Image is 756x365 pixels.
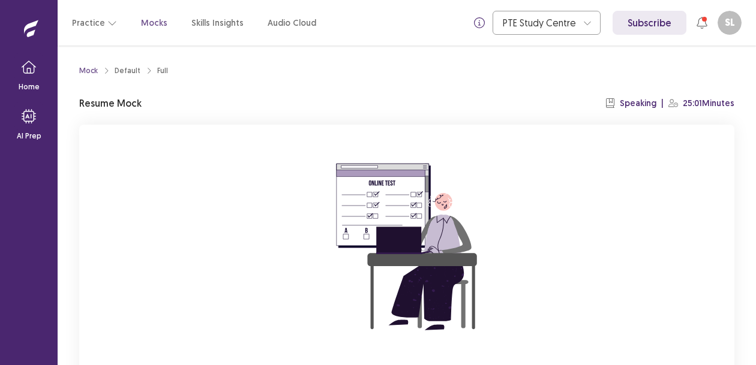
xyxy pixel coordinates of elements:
p: Resume Mock [79,96,142,110]
a: Mocks [141,17,167,29]
nav: breadcrumb [79,65,168,76]
div: Full [157,65,168,76]
a: Mock [79,65,98,76]
img: attend-mock [299,139,515,355]
a: Subscribe [613,11,686,35]
p: AI Prep [17,131,41,141]
button: Practice [72,12,117,34]
button: info [469,12,490,34]
p: | [661,97,664,110]
div: Default [115,65,140,76]
a: Audio Cloud [268,17,316,29]
p: 25:01 Minutes [683,97,734,110]
p: Home [19,82,40,92]
button: SL [718,11,742,35]
div: PTE Study Centre [503,11,577,34]
a: Skills Insights [191,17,244,29]
p: Speaking [620,97,656,110]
